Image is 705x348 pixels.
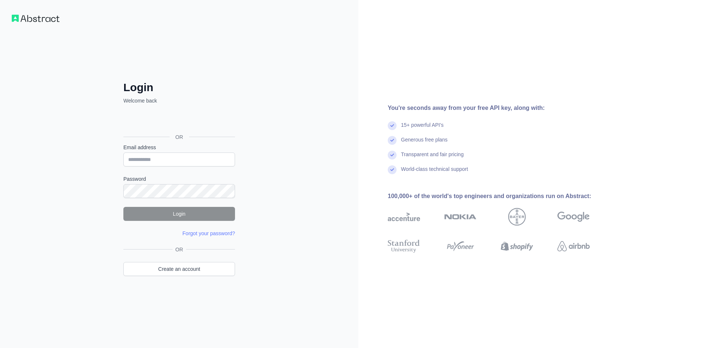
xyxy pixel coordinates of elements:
[388,192,613,201] div: 100,000+ of the world's top engineers and organizations run on Abstract:
[170,133,189,141] span: OR
[401,121,444,136] div: 15+ powerful API's
[557,208,590,226] img: google
[501,238,533,254] img: shopify
[388,136,397,145] img: check mark
[182,230,235,236] a: Forgot your password?
[123,175,235,183] label: Password
[123,97,235,104] p: Welcome back
[123,112,234,129] div: Fazer login com o Google. Abre em uma nova guia
[388,151,397,159] img: check mark
[444,238,477,254] img: payoneer
[123,81,235,94] h2: Login
[388,104,613,112] div: You're seconds away from your free API key, along with:
[120,112,237,129] iframe: Botão "Fazer login com o Google"
[12,15,59,22] img: Workflow
[401,136,448,151] div: Generous free plans
[123,207,235,221] button: Login
[444,208,477,226] img: nokia
[388,238,420,254] img: stanford university
[123,144,235,151] label: Email address
[123,262,235,276] a: Create an account
[388,121,397,130] img: check mark
[508,208,526,226] img: bayer
[401,165,468,180] div: World-class technical support
[401,151,464,165] div: Transparent and fair pricing
[557,238,590,254] img: airbnb
[173,246,186,253] span: OR
[388,165,397,174] img: check mark
[388,208,420,226] img: accenture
